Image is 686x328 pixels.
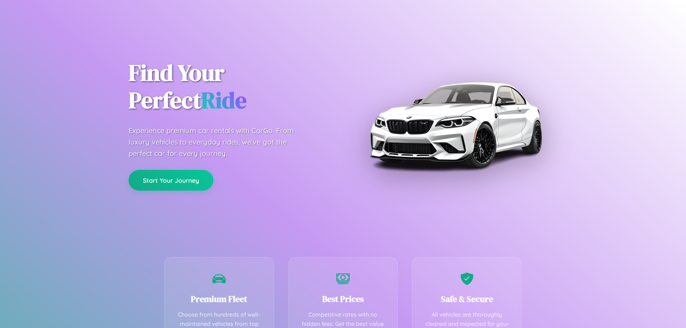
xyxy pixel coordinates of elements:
[366,36,545,214] img: Premium BMW car rental vehicle
[175,293,263,305] h3: Premium Fleet
[299,293,387,305] h3: Best Prices
[129,170,213,191] button: Start Your Journey
[201,85,247,116] span: Ride
[129,125,307,159] p: Experience premium car rentals with CarGo. From luxury vehicles to everyday rides, we've got the ...
[423,293,511,305] h3: Safe & Secure
[129,59,332,114] h1: Find Your Perfect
